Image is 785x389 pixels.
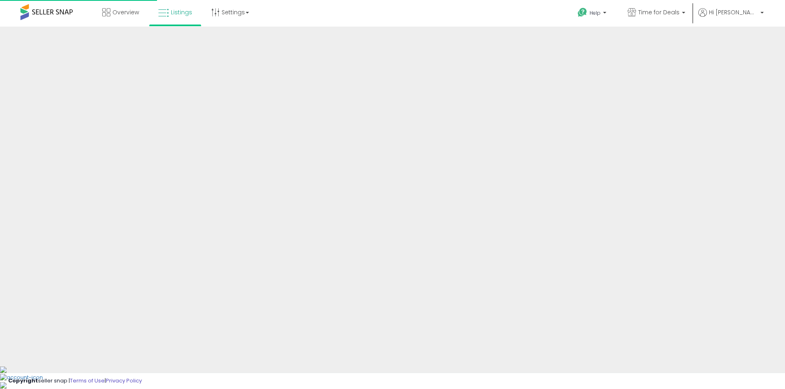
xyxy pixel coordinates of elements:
[571,1,615,27] a: Help
[112,8,139,16] span: Overview
[698,8,764,27] a: Hi [PERSON_NAME]
[638,8,680,16] span: Time for Deals
[171,8,192,16] span: Listings
[577,7,588,18] i: Get Help
[590,9,601,16] span: Help
[709,8,758,16] span: Hi [PERSON_NAME]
